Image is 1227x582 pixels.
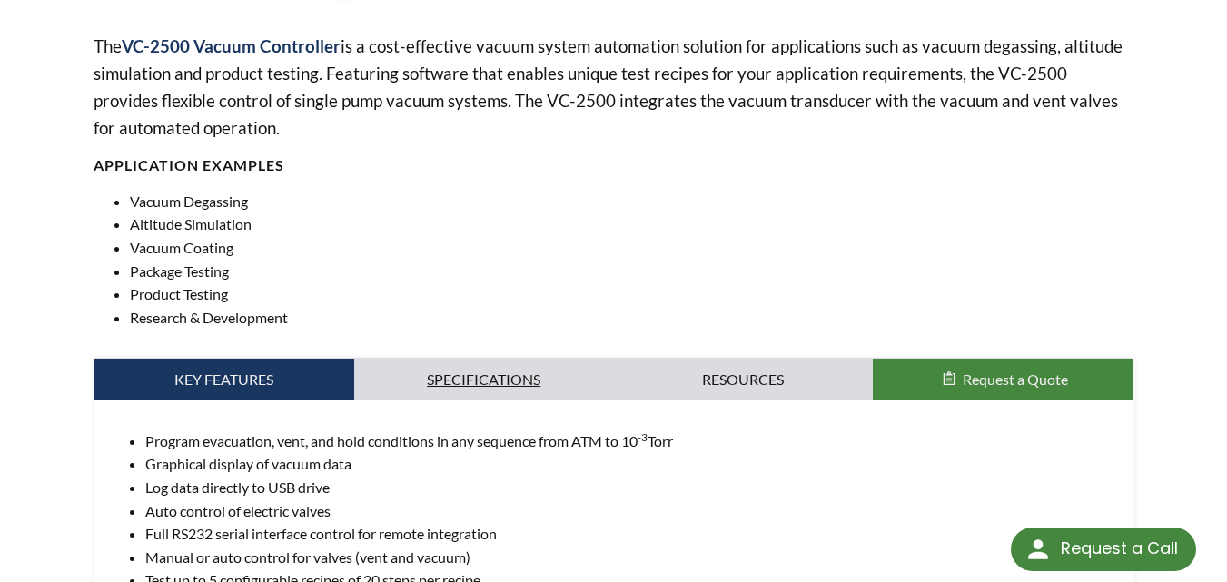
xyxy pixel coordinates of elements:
a: Specifications [354,359,614,400]
li: Auto control of electric valves [145,499,1118,523]
li: Product Testing [130,282,1133,306]
strong: VC-2500 Vacuum Controller [122,35,341,56]
a: Key Features [94,359,354,400]
button: Request a Quote [873,359,1133,400]
li: Vacuum Coating [130,236,1133,260]
li: Full RS232 serial interface control for remote integration [145,522,1118,546]
img: round button [1024,535,1053,564]
div: Request a Call [1011,528,1196,571]
li: Research & Development [130,306,1133,330]
li: Graphical display of vacuum data [145,452,1118,476]
p: The is a cost-effective vacuum system automation solution for applications such as vacuum degassi... [94,33,1133,142]
li: Vacuum Degassing [130,190,1133,213]
li: Log data directly to USB drive [145,476,1118,499]
li: Program evacuation, vent, and hold conditions in any sequence from ATM to 10 Torr [145,429,1118,453]
li: Altitude Simulation [130,212,1133,236]
h4: APPLICATION EXAMPLES [94,156,1133,175]
a: Resources [614,359,874,400]
sup: -3 [638,430,648,444]
li: Manual or auto control for valves (vent and vacuum) [145,546,1118,569]
li: Package Testing [130,260,1133,283]
div: Request a Call [1061,528,1178,569]
span: Request a Quote [963,370,1068,388]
